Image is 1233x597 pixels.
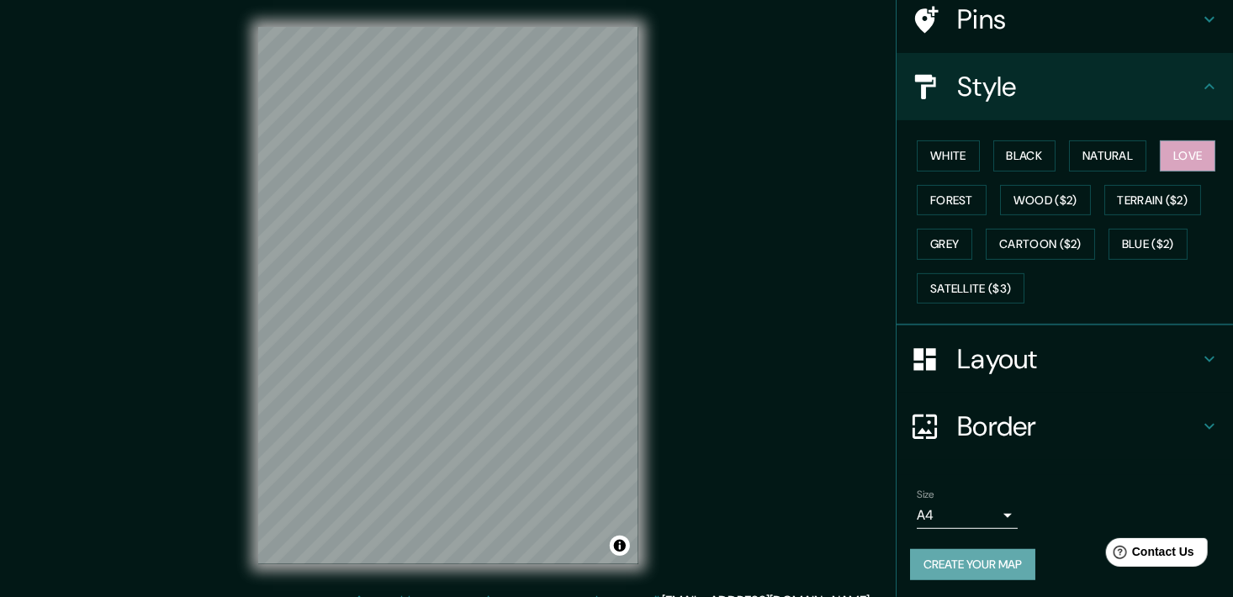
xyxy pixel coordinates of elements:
button: Blue ($2) [1109,229,1188,260]
button: Grey [917,229,972,260]
div: A4 [917,502,1018,529]
button: Love [1160,140,1215,172]
button: Forest [917,185,987,216]
button: Cartoon ($2) [986,229,1095,260]
div: Style [897,53,1233,120]
button: Satellite ($3) [917,273,1024,304]
button: Toggle attribution [610,536,630,556]
div: Layout [897,325,1233,393]
label: Size [917,488,934,502]
iframe: Help widget launcher [1083,531,1214,579]
h4: Pins [957,3,1199,36]
button: Wood ($2) [1000,185,1091,216]
button: Terrain ($2) [1104,185,1202,216]
canvas: Map [258,27,638,564]
h4: Layout [957,342,1199,376]
h4: Border [957,409,1199,443]
button: Natural [1069,140,1146,172]
button: White [917,140,980,172]
button: Create your map [910,549,1035,580]
button: Black [993,140,1056,172]
div: Border [897,393,1233,460]
h4: Style [957,70,1199,103]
